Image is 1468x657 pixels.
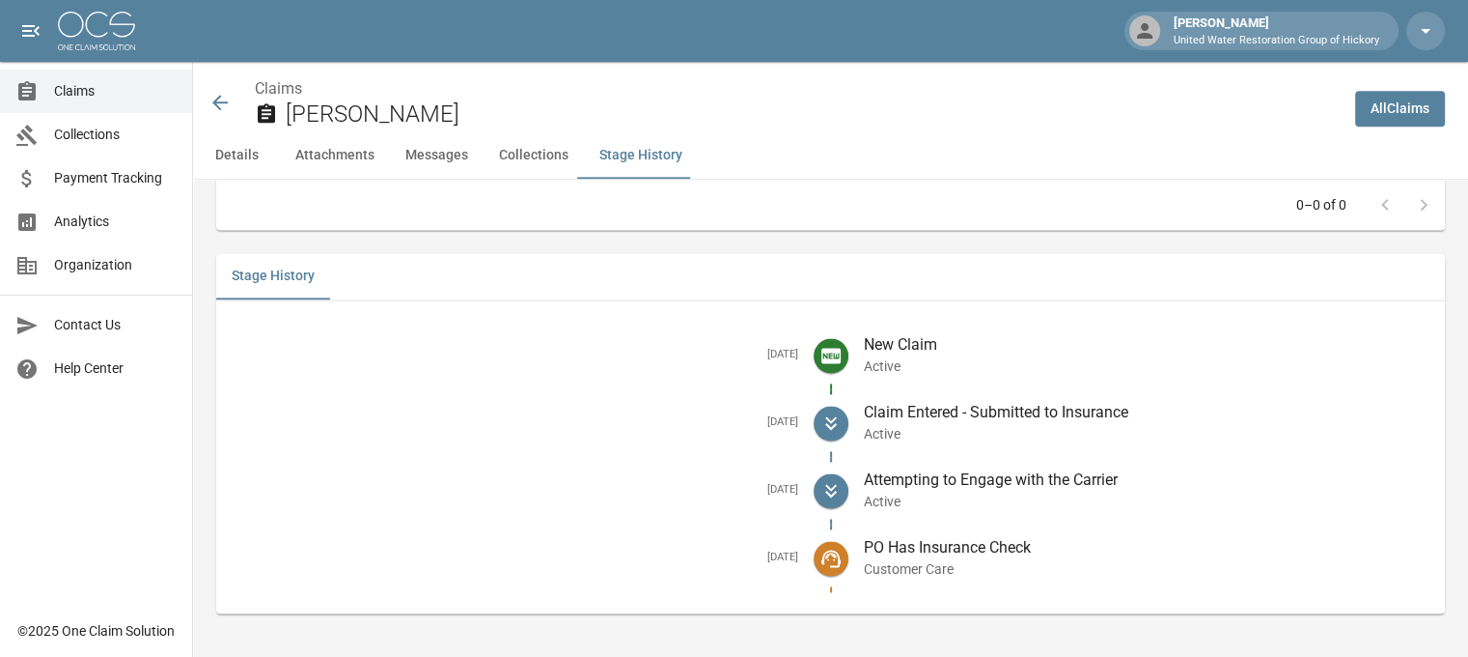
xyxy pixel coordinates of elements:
h5: [DATE] [232,415,798,430]
h5: [DATE] [232,348,798,362]
p: Customer Care [864,559,1430,579]
div: [PERSON_NAME] [1166,14,1387,48]
button: Collections [484,132,584,179]
p: Active [864,357,1430,376]
p: New Claim [864,333,1430,357]
button: Stage History [216,253,330,300]
h5: [DATE] [232,551,798,565]
p: 0–0 of 0 [1296,195,1346,214]
h2: [PERSON_NAME] [286,100,1340,129]
button: Stage History [584,132,698,179]
span: Organization [54,255,177,275]
p: United Water Restoration Group of Hickory [1174,33,1379,49]
p: Active [864,424,1430,443]
p: PO Has Insurance Check [864,536,1430,559]
a: AllClaims [1355,91,1445,127]
button: Messages [390,132,484,179]
p: Active [864,492,1430,511]
nav: breadcrumb [255,77,1340,100]
span: Collections [54,125,177,145]
div: © 2025 One Claim Solution [17,621,175,641]
span: Analytics [54,212,177,232]
p: Claim Entered - Submitted to Insurance [864,401,1430,424]
button: Attachments [280,132,390,179]
span: Help Center [54,358,177,379]
span: Claims [54,81,177,101]
img: ocs-logo-white-transparent.png [58,12,135,50]
a: Claims [255,79,302,98]
div: anchor tabs [193,132,1468,179]
button: Details [193,132,280,179]
div: related-list tabs [216,253,1445,300]
span: Payment Tracking [54,168,177,188]
p: Attempting to Engage with the Carrier [864,469,1430,492]
h5: [DATE] [232,483,798,498]
button: open drawer [12,12,50,50]
span: Contact Us [54,315,177,335]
